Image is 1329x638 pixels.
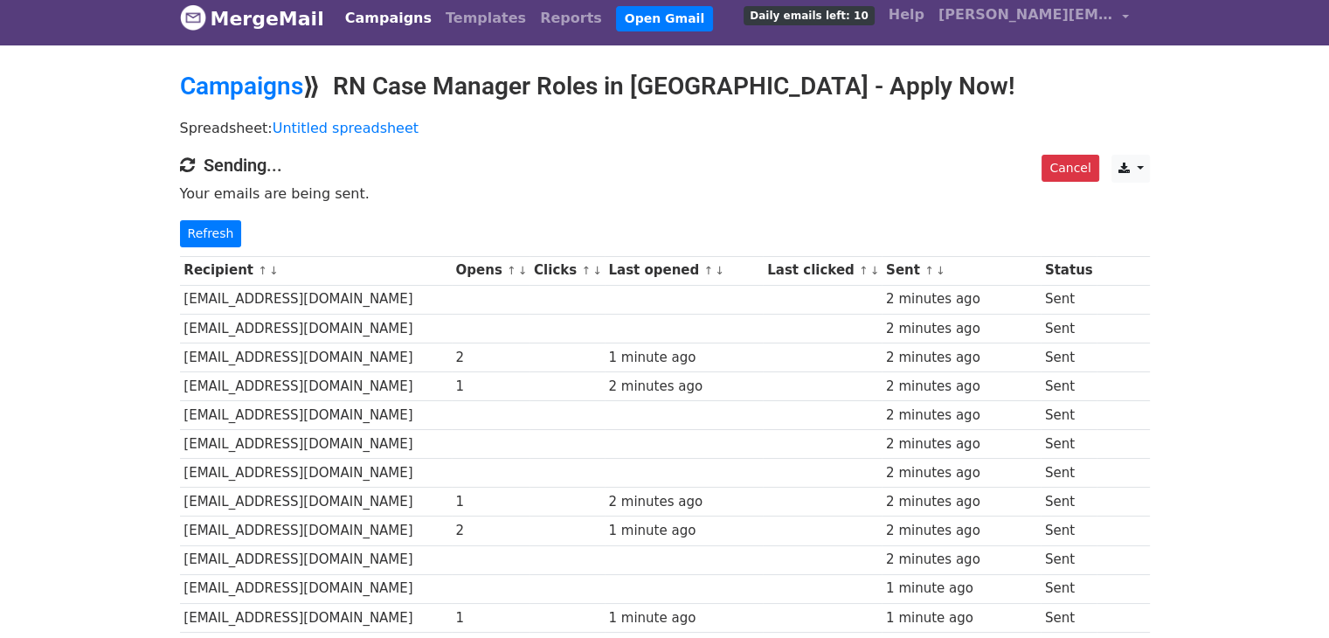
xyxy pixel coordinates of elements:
div: 2 minutes ago [886,377,1036,397]
td: [EMAIL_ADDRESS][DOMAIN_NAME] [180,371,452,400]
h2: ⟫ RN Case Manager Roles in [GEOGRAPHIC_DATA] - Apply Now! [180,72,1150,101]
a: Templates [439,1,533,36]
td: Sent [1041,343,1097,371]
td: [EMAIL_ADDRESS][DOMAIN_NAME] [180,343,452,371]
div: 2 minutes ago [608,377,758,397]
div: 1 minute ago [886,579,1036,599]
div: 2 minutes ago [886,434,1036,454]
a: ↑ [924,264,934,277]
a: ↓ [936,264,945,277]
a: Campaigns [180,72,303,101]
a: ↑ [859,264,869,277]
h4: Sending... [180,155,1150,176]
div: 2 minutes ago [886,492,1036,512]
a: ↓ [870,264,880,277]
span: [PERSON_NAME][EMAIL_ADDRESS][DOMAIN_NAME] [938,4,1113,25]
td: [EMAIL_ADDRESS][DOMAIN_NAME] [180,430,452,459]
div: 1 [455,492,525,512]
td: [EMAIL_ADDRESS][DOMAIN_NAME] [180,517,452,545]
td: Sent [1041,488,1097,517]
td: Sent [1041,430,1097,459]
a: ↓ [269,264,279,277]
td: [EMAIL_ADDRESS][DOMAIN_NAME] [180,314,452,343]
th: Recipient [180,256,452,285]
td: Sent [1041,401,1097,430]
th: Clicks [530,256,604,285]
div: 2 [455,521,525,541]
div: 1 minute ago [608,608,758,628]
td: [EMAIL_ADDRESS][DOMAIN_NAME] [180,574,452,603]
div: 1 minute ago [608,348,758,368]
td: Sent [1041,314,1097,343]
div: 1 [455,377,525,397]
div: 2 minutes ago [886,463,1036,483]
div: 2 minutes ago [886,289,1036,309]
span: Daily emails left: 10 [744,6,874,25]
div: 2 minutes ago [886,406,1036,426]
a: ↓ [518,264,528,277]
a: Campaigns [338,1,439,36]
th: Sent [882,256,1041,285]
th: Status [1041,256,1097,285]
div: 2 minutes ago [886,319,1036,339]
td: Sent [1041,603,1097,632]
a: ↓ [715,264,724,277]
td: [EMAIL_ADDRESS][DOMAIN_NAME] [180,285,452,314]
td: Sent [1041,459,1097,488]
a: Open Gmail [616,6,713,31]
div: 2 [455,348,525,368]
img: MergeMail logo [180,4,206,31]
p: Spreadsheet: [180,119,1150,137]
td: Sent [1041,574,1097,603]
td: Sent [1041,371,1097,400]
a: ↑ [703,264,713,277]
div: 2 minutes ago [886,521,1036,541]
div: 1 [455,608,525,628]
div: 2 minutes ago [886,348,1036,368]
iframe: Chat Widget [1242,554,1329,638]
div: 1 minute ago [886,608,1036,628]
div: 2 minutes ago [608,492,758,512]
td: Sent [1041,545,1097,574]
td: Sent [1041,285,1097,314]
td: Sent [1041,517,1097,545]
td: [EMAIL_ADDRESS][DOMAIN_NAME] [180,603,452,632]
td: [EMAIL_ADDRESS][DOMAIN_NAME] [180,545,452,574]
th: Opens [452,256,530,285]
th: Last opened [605,256,764,285]
div: 2 minutes ago [886,550,1036,570]
td: [EMAIL_ADDRESS][DOMAIN_NAME] [180,401,452,430]
p: Your emails are being sent. [180,184,1150,203]
a: Cancel [1042,155,1098,182]
td: [EMAIL_ADDRESS][DOMAIN_NAME] [180,488,452,517]
a: Refresh [180,220,242,247]
th: Last clicked [763,256,882,285]
a: Reports [533,1,609,36]
a: Untitled spreadsheet [273,120,419,136]
td: [EMAIL_ADDRESS][DOMAIN_NAME] [180,459,452,488]
a: ↑ [581,264,591,277]
a: ↑ [258,264,267,277]
div: 1 minute ago [608,521,758,541]
a: ↓ [592,264,602,277]
a: ↑ [507,264,516,277]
